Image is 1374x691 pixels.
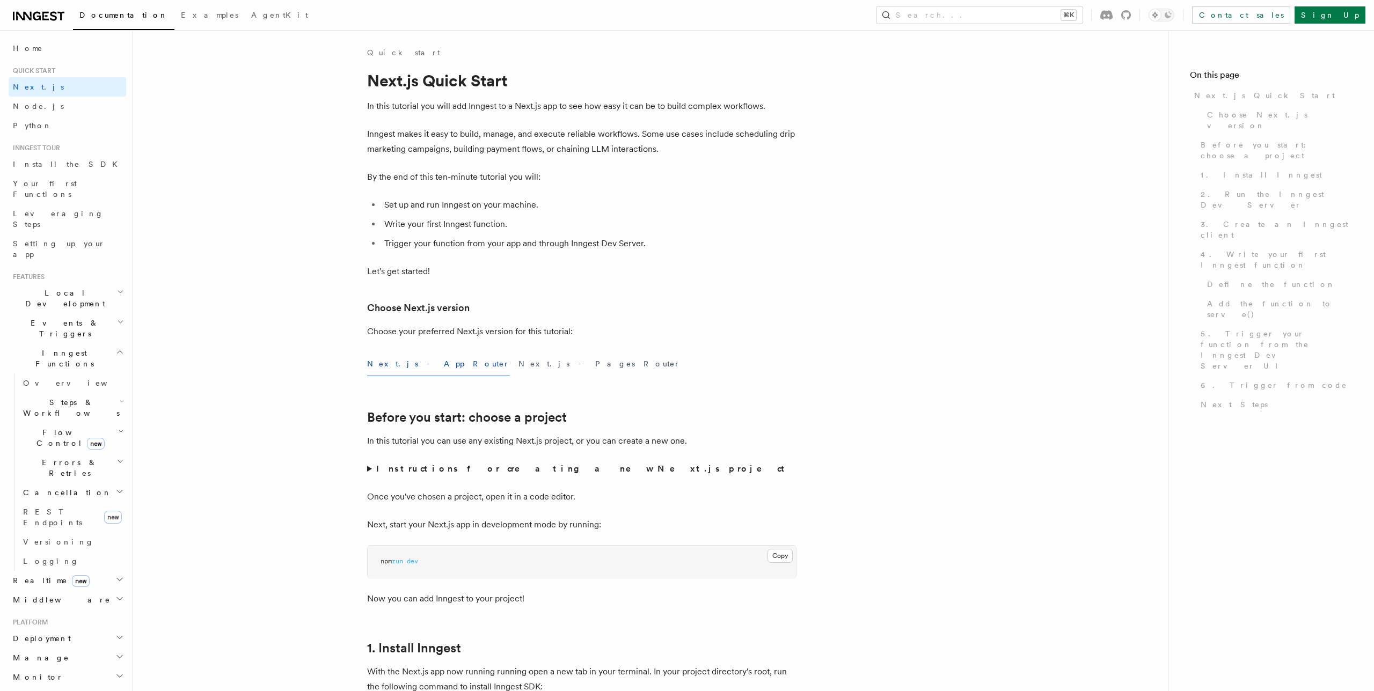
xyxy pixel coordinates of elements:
h4: On this page [1190,69,1353,86]
a: Define the function [1203,275,1353,294]
span: 2. Run the Inngest Dev Server [1201,189,1353,210]
span: Monitor [9,672,63,682]
a: Contact sales [1192,6,1290,24]
a: Before you start: choose a project [1196,135,1353,165]
a: 6. Trigger from code [1196,376,1353,395]
span: Quick start [9,67,55,75]
a: Choose Next.js version [367,300,470,315]
strong: Instructions for creating a new Next.js project [376,464,789,474]
span: Realtime [9,575,90,586]
span: dev [407,557,418,565]
a: Logging [19,552,126,571]
button: Copy [768,549,793,563]
p: In this tutorial you will add Inngest to a Next.js app to see how easy it can be to build complex... [367,99,796,114]
a: 5. Trigger your function from the Inngest Dev Server UI [1196,324,1353,376]
button: Next.js - Pages Router [518,352,681,376]
p: Now you can add Inngest to your project! [367,591,796,606]
span: 3. Create an Inngest client [1201,219,1353,240]
span: Flow Control [19,427,118,449]
span: Inngest Functions [9,348,116,369]
a: AgentKit [245,3,315,29]
button: Next.js - App Router [367,352,510,376]
span: Next.js Quick Start [1194,90,1335,101]
span: Define the function [1207,279,1335,290]
span: Events & Triggers [9,318,117,339]
span: Steps & Workflows [19,397,120,418]
span: new [72,575,90,587]
span: 5. Trigger your function from the Inngest Dev Server UI [1201,328,1353,371]
span: Choose Next.js version [1207,109,1353,131]
span: Features [9,273,45,281]
span: Inngest tour [9,144,60,152]
a: Overview [19,373,126,393]
a: Examples [174,3,245,29]
button: Local Development [9,283,126,313]
button: Inngest Functions [9,343,126,373]
span: Node.js [13,102,64,111]
span: Setting up your app [13,239,105,259]
button: Cancellation [19,483,126,502]
a: 1. Install Inngest [367,641,461,656]
a: Python [9,116,126,135]
p: Let's get started! [367,264,796,279]
a: Documentation [73,3,174,30]
p: Choose your preferred Next.js version for this tutorial: [367,324,796,339]
a: Before you start: choose a project [367,410,567,425]
div: Inngest Functions [9,373,126,571]
span: Local Development [9,288,117,309]
span: run [392,557,403,565]
button: Events & Triggers [9,313,126,343]
span: Logging [23,557,79,565]
p: Next, start your Next.js app in development mode by running: [367,517,796,532]
p: By the end of this ten-minute tutorial you will: [367,170,796,185]
button: Search...⌘K [876,6,1083,24]
span: Before you start: choose a project [1201,139,1353,161]
a: Versioning [19,532,126,552]
a: Next.js Quick Start [1190,86,1353,105]
a: Setting up your app [9,234,126,264]
a: 4. Write your first Inngest function [1196,245,1353,275]
span: 6. Trigger from code [1201,380,1347,391]
li: Write your first Inngest function. [381,217,796,232]
button: Flow Controlnew [19,423,126,453]
button: Middleware [9,590,126,609]
span: Examples [181,11,238,19]
span: REST Endpoints [23,508,82,527]
span: Manage [9,652,69,663]
span: Platform [9,618,48,627]
p: Inngest makes it easy to build, manage, and execute reliable workflows. Some use cases include sc... [367,127,796,157]
span: new [104,511,122,524]
span: Next Steps [1201,399,1268,410]
a: Install the SDK [9,155,126,174]
a: Next.js [9,77,126,97]
span: Next.js [13,83,64,91]
p: Once you've chosen a project, open it in a code editor. [367,489,796,504]
button: Realtimenew [9,571,126,590]
span: Cancellation [19,487,112,498]
a: Sign Up [1295,6,1365,24]
span: Middleware [9,594,111,605]
span: Python [13,121,52,130]
a: REST Endpointsnew [19,502,126,532]
span: Overview [23,379,134,387]
a: Add the function to serve() [1203,294,1353,324]
li: Trigger your function from your app and through Inngest Dev Server. [381,236,796,251]
summary: Instructions for creating a new Next.js project [367,461,796,476]
a: 3. Create an Inngest client [1196,215,1353,245]
a: Choose Next.js version [1203,105,1353,135]
a: Quick start [367,47,440,58]
button: Deployment [9,629,126,648]
span: Documentation [79,11,168,19]
kbd: ⌘K [1061,10,1076,20]
a: Next Steps [1196,395,1353,414]
span: Your first Functions [13,179,77,199]
button: Toggle dark mode [1149,9,1174,21]
a: 1. Install Inngest [1196,165,1353,185]
a: Node.js [9,97,126,116]
span: Home [13,43,43,54]
button: Monitor [9,667,126,687]
span: Deployment [9,633,71,644]
span: new [87,438,105,450]
h1: Next.js Quick Start [367,71,796,90]
span: Errors & Retries [19,457,116,479]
